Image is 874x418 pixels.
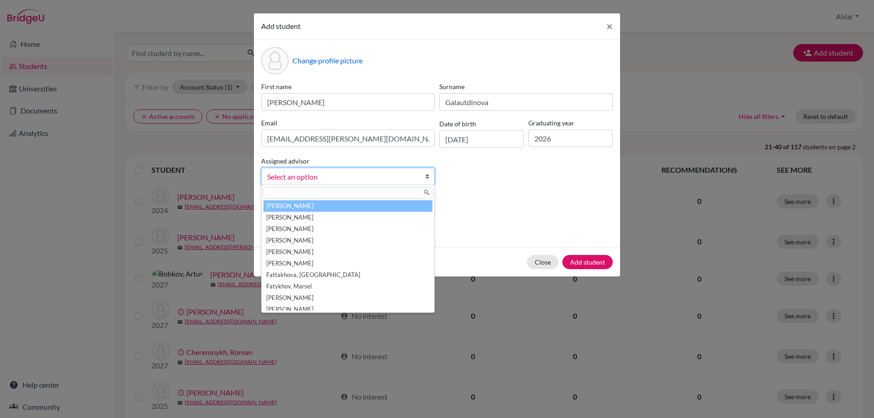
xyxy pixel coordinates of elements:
label: Assigned advisor [261,156,309,166]
label: Surname [439,82,613,91]
button: Close [599,13,620,39]
label: First name [261,82,435,91]
span: × [606,19,613,33]
li: [PERSON_NAME] [263,292,432,304]
li: [PERSON_NAME] [263,212,432,223]
label: Date of birth [439,119,476,129]
p: Parents [261,200,613,211]
li: [PERSON_NAME] [263,223,432,235]
div: Profile picture [261,47,289,74]
li: Fattakhova, [GEOGRAPHIC_DATA] [263,269,432,281]
li: [PERSON_NAME] [263,235,432,246]
li: Fatykhov, Marsel [263,281,432,292]
button: Close [527,255,559,269]
li: [PERSON_NAME] [263,246,432,258]
li: [PERSON_NAME] [263,304,432,315]
span: Add student [261,22,301,30]
label: Graduating year [528,118,613,128]
button: Add student [562,255,613,269]
input: dd/mm/yyyy [439,130,524,148]
li: [PERSON_NAME] [263,200,432,212]
label: Email [261,118,435,128]
span: Select an option [267,171,417,183]
li: [PERSON_NAME] [263,258,432,269]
